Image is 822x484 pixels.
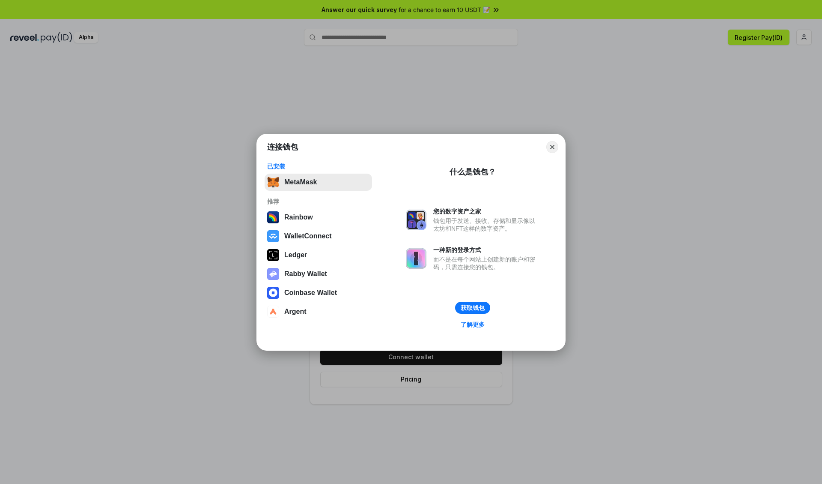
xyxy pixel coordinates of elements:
[267,142,298,152] h1: 连接钱包
[284,232,332,240] div: WalletConnect
[267,230,279,242] img: svg+xml,%3Csvg%20width%3D%2228%22%20height%3D%2228%22%20viewBox%3D%220%200%2028%2028%22%20fill%3D...
[265,228,372,245] button: WalletConnect
[406,248,426,269] img: svg+xml,%3Csvg%20xmlns%3D%22http%3A%2F%2Fwww.w3.org%2F2000%2Fsvg%22%20fill%3D%22none%22%20viewBox...
[433,207,539,215] div: 您的数字资产之家
[406,210,426,230] img: svg+xml,%3Csvg%20xmlns%3D%22http%3A%2F%2Fwww.w3.org%2F2000%2Fsvg%22%20fill%3D%22none%22%20viewBox...
[267,306,279,318] img: svg+xml,%3Csvg%20width%3D%2228%22%20height%3D%2228%22%20viewBox%3D%220%200%2028%2028%22%20fill%3D...
[265,174,372,191] button: MetaMask
[546,141,558,153] button: Close
[284,289,337,297] div: Coinbase Wallet
[267,162,369,170] div: 已安装
[284,251,307,259] div: Ledger
[267,176,279,188] img: svg+xml,%3Csvg%20fill%3D%22none%22%20height%3D%2233%22%20viewBox%3D%220%200%2035%2033%22%20width%...
[455,302,490,314] button: 获取钱包
[461,321,485,328] div: 了解更多
[267,287,279,299] img: svg+xml,%3Csvg%20width%3D%2228%22%20height%3D%2228%22%20viewBox%3D%220%200%2028%2028%22%20fill%3D...
[267,198,369,205] div: 推荐
[284,213,313,221] div: Rainbow
[450,167,496,177] div: 什么是钱包？
[284,308,307,316] div: Argent
[433,217,539,232] div: 钱包用于发送、接收、存储和显示像以太坊和NFT这样的数字资产。
[461,304,485,312] div: 获取钱包
[267,268,279,280] img: svg+xml,%3Csvg%20xmlns%3D%22http%3A%2F%2Fwww.w3.org%2F2000%2Fsvg%22%20fill%3D%22none%22%20viewBox...
[265,284,372,301] button: Coinbase Wallet
[456,319,490,330] a: 了解更多
[284,178,317,186] div: MetaMask
[265,209,372,226] button: Rainbow
[267,211,279,223] img: svg+xml,%3Csvg%20width%3D%22120%22%20height%3D%22120%22%20viewBox%3D%220%200%20120%20120%22%20fil...
[265,247,372,264] button: Ledger
[284,270,327,278] div: Rabby Wallet
[265,265,372,283] button: Rabby Wallet
[265,303,372,320] button: Argent
[433,256,539,271] div: 而不是在每个网站上创建新的账户和密码，只需连接您的钱包。
[433,246,539,254] div: 一种新的登录方式
[267,249,279,261] img: svg+xml,%3Csvg%20xmlns%3D%22http%3A%2F%2Fwww.w3.org%2F2000%2Fsvg%22%20width%3D%2228%22%20height%3...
